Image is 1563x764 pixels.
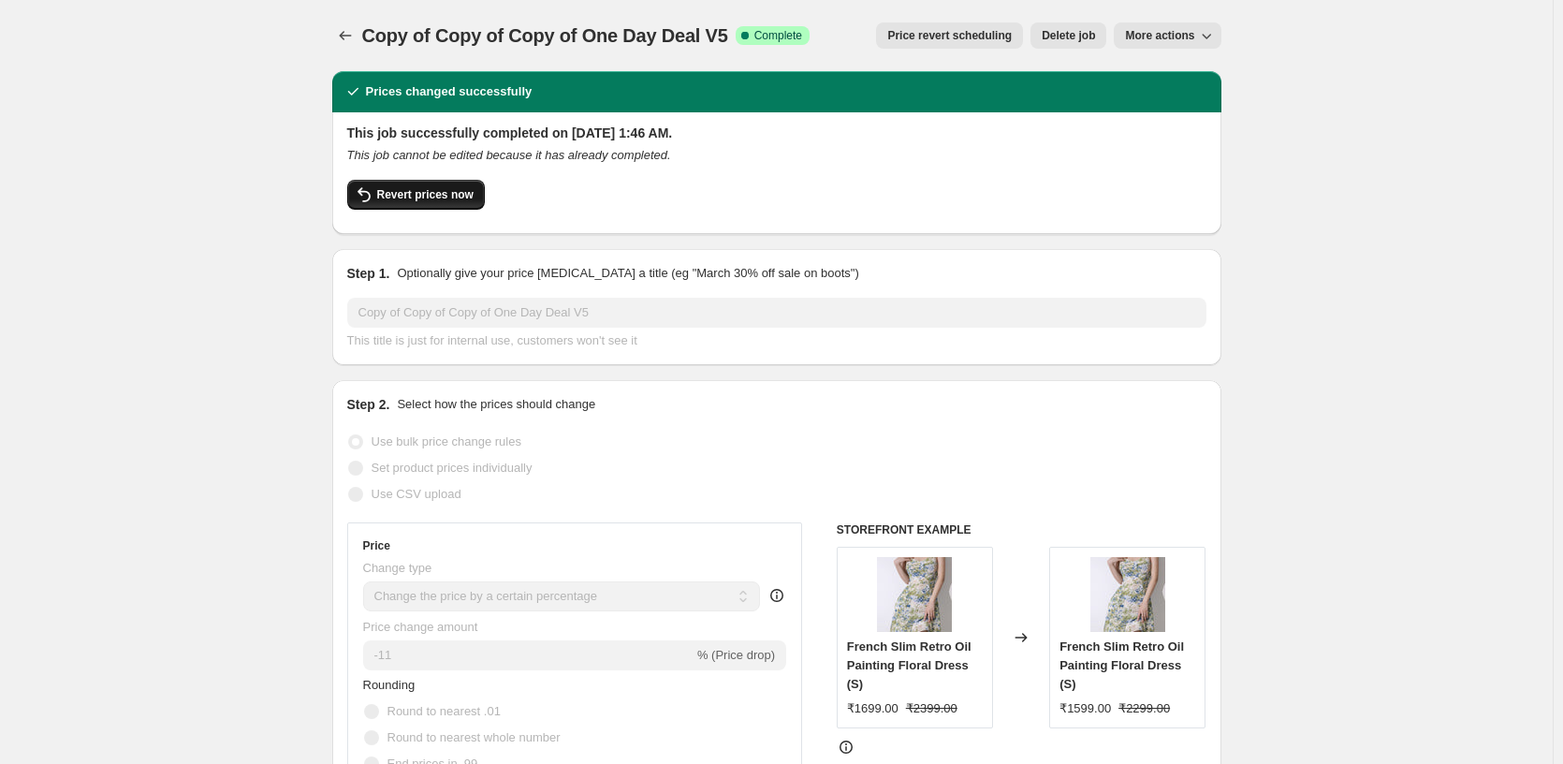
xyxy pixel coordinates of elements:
span: Price change amount [363,620,478,634]
strike: ₹2299.00 [1118,699,1170,718]
button: More actions [1114,22,1220,49]
h2: Prices changed successfully [366,82,533,101]
div: ₹1699.00 [847,699,898,718]
h3: Price [363,538,390,553]
span: Price revert scheduling [887,28,1012,43]
span: This title is just for internal use, customers won't see it [347,333,637,347]
span: Change type [363,561,432,575]
span: Use CSV upload [372,487,461,501]
input: 30% off holiday sale [347,298,1206,328]
img: Comp1_00005_88fdf63f-dca4-4465-8377-e01bbe1db610_80x.jpg [877,557,952,632]
span: French Slim Retro Oil Painting Floral Dress (S) [1059,639,1184,691]
h2: Step 2. [347,395,390,414]
span: Use bulk price change rules [372,434,521,448]
span: Rounding [363,678,416,692]
p: Select how the prices should change [397,395,595,414]
strike: ₹2399.00 [906,699,957,718]
span: Revert prices now [377,187,474,202]
h6: STOREFRONT EXAMPLE [837,522,1206,537]
h2: Step 1. [347,264,390,283]
span: More actions [1125,28,1194,43]
span: Copy of Copy of Copy of One Day Deal V5 [362,25,728,46]
button: Price change jobs [332,22,358,49]
span: French Slim Retro Oil Painting Floral Dress (S) [847,639,971,691]
span: Round to nearest .01 [387,704,501,718]
span: Set product prices individually [372,461,533,475]
span: Delete job [1042,28,1095,43]
span: % (Price drop) [697,648,775,662]
input: -15 [363,640,694,670]
span: Complete [754,28,802,43]
h2: This job successfully completed on [DATE] 1:46 AM. [347,124,1206,142]
img: Comp1_00005_88fdf63f-dca4-4465-8377-e01bbe1db610_80x.jpg [1090,557,1165,632]
div: help [767,586,786,605]
button: Revert prices now [347,180,485,210]
button: Price revert scheduling [876,22,1023,49]
button: Delete job [1030,22,1106,49]
i: This job cannot be edited because it has already completed. [347,148,671,162]
div: ₹1599.00 [1059,699,1111,718]
p: Optionally give your price [MEDICAL_DATA] a title (eg "March 30% off sale on boots") [397,264,858,283]
span: Round to nearest whole number [387,730,561,744]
